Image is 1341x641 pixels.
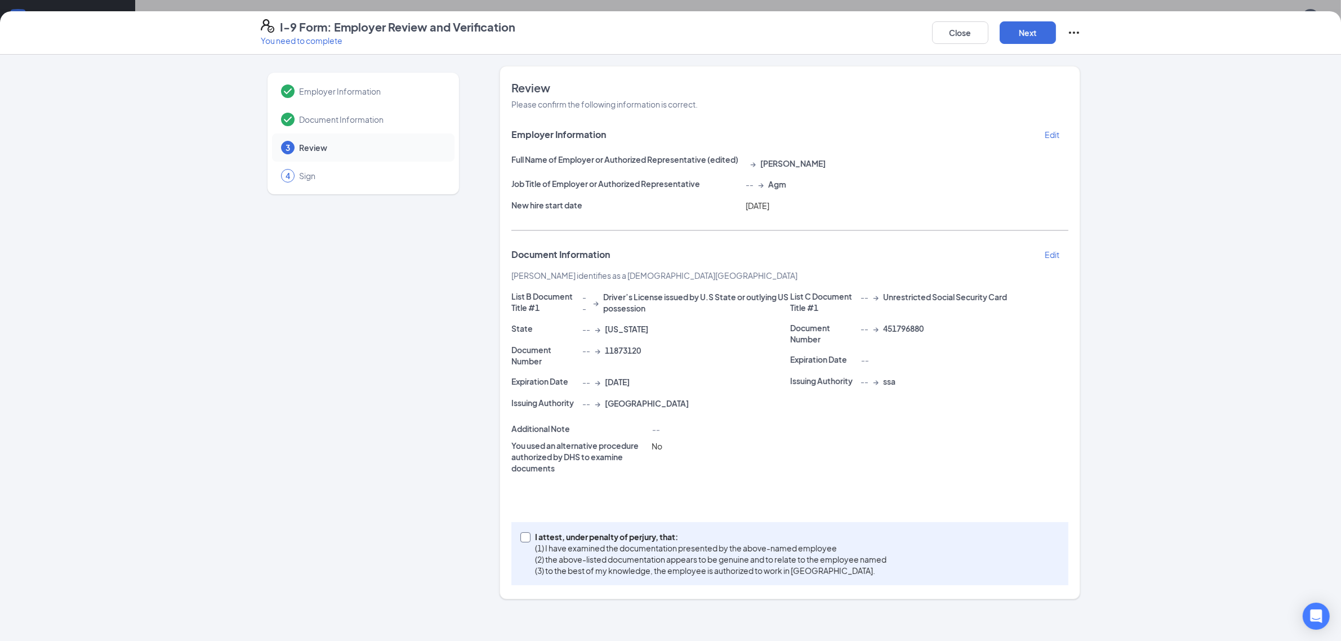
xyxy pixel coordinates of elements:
svg: Checkmark [281,113,295,126]
span: Review [299,142,443,153]
p: (2) the above-listed documentation appears to be genuine and to relate to the employee named [535,554,886,565]
button: Close [932,21,988,44]
span: -- [861,355,868,365]
button: Next [1000,21,1056,44]
p: (3) to the best of my knowledge, the employee is authorized to work in [GEOGRAPHIC_DATA]. [535,565,886,576]
span: → [873,376,879,387]
span: → [873,323,879,334]
p: Issuing Authority [790,375,857,386]
span: → [873,291,879,302]
p: You need to complete [261,35,515,46]
span: Please confirm the following information is correct. [511,99,698,109]
div: Open Intercom Messenger [1303,603,1330,630]
p: Expiration Date [511,376,578,387]
span: 3 [286,142,290,153]
p: Expiration Date [790,354,857,365]
span: ssa [883,376,896,387]
p: (1) I have examined the documentation presented by the above-named employee [535,542,886,554]
p: New hire start date [511,199,741,211]
span: -- [582,398,590,409]
span: -- [582,376,590,388]
span: → [593,297,599,308]
span: No [652,441,662,451]
p: List B Document Title #1 [511,291,578,313]
span: [DATE] [605,376,630,388]
p: Document Number [790,322,857,345]
span: 451796880 [883,323,924,334]
p: Full Name of Employer or Authorized Representative (edited) [511,154,741,165]
p: State [511,323,578,334]
span: Document Information [299,114,443,125]
p: List C Document Title #1 [790,291,857,313]
p: Additional Note [511,423,647,434]
span: Unrestricted Social Security Card [883,291,1007,302]
span: Employer Information [511,129,606,140]
span: [DATE] [746,201,769,211]
p: Edit [1045,249,1059,260]
span: → [595,323,600,335]
span: → [595,376,600,388]
span: → [595,398,600,409]
span: Employer Information [299,86,443,97]
p: You used an alternative procedure authorized by DHS to examine documents [511,440,647,474]
span: 4 [286,170,290,181]
span: -- [861,376,868,387]
p: Issuing Authority [511,397,578,408]
span: -- [861,323,868,334]
span: [US_STATE] [605,323,648,335]
svg: FormI9EVerifyIcon [261,19,274,33]
span: [PERSON_NAME] [760,158,826,169]
p: Edit [1045,129,1059,140]
svg: Checkmark [281,84,295,98]
span: → [595,345,600,356]
span: -- [582,345,590,356]
span: → [750,158,756,169]
svg: Ellipses [1067,26,1081,39]
span: -- [582,291,589,314]
span: [PERSON_NAME] identifies as a [DEMOGRAPHIC_DATA][GEOGRAPHIC_DATA] [511,270,798,281]
span: Driver’s License issued by U.S State or outlying US possession [603,291,790,314]
h4: I-9 Form: Employer Review and Verification [280,19,515,35]
span: -- [861,291,868,302]
span: [GEOGRAPHIC_DATA] [605,398,689,409]
span: → [758,179,764,190]
span: -- [582,323,590,335]
p: Document Number [511,344,578,367]
span: Sign [299,170,443,181]
span: -- [652,424,660,434]
span: Agm [768,179,786,190]
p: I attest, under penalty of perjury, that: [535,531,886,542]
span: -- [746,179,754,190]
span: Document Information [511,249,610,260]
p: Job Title of Employer or Authorized Representative [511,178,741,189]
span: 11873120 [605,345,641,356]
span: Review [511,80,1068,96]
